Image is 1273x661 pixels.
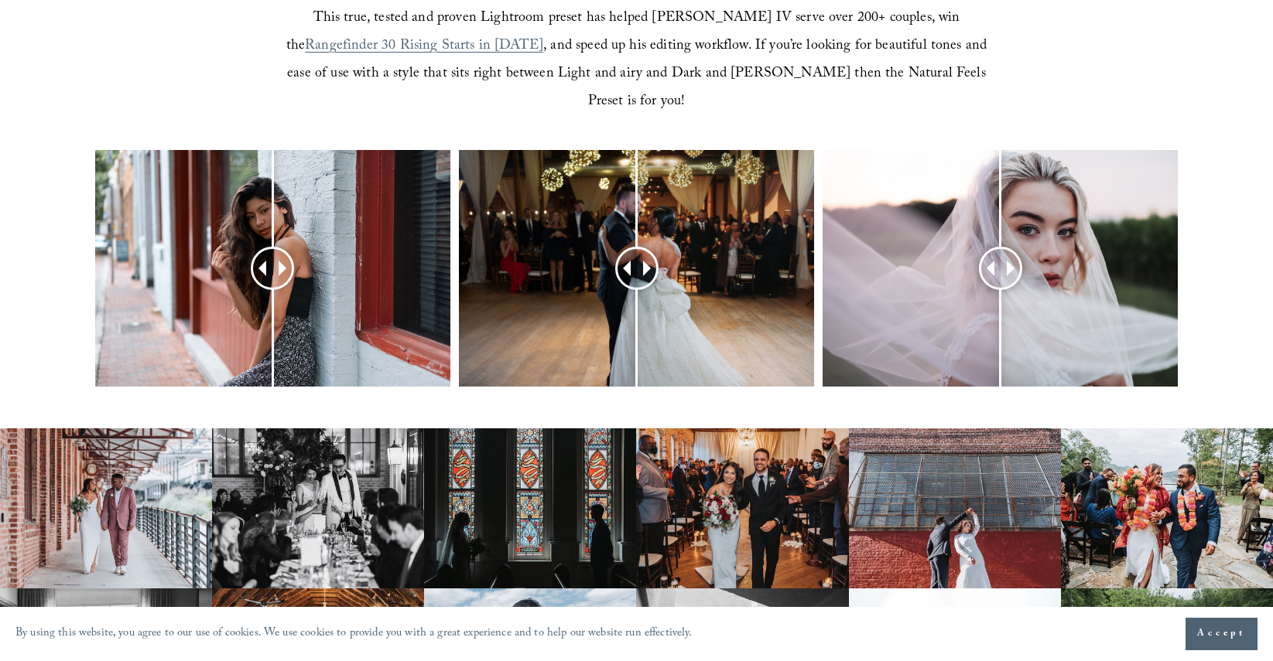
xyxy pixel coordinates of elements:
[636,428,848,588] img: Rustic Raleigh wedding venue couple down the aisle
[1061,428,1273,588] img: Breathtaking mountain wedding venue in NC
[287,35,991,114] span: , and speed up his editing workflow. If you’re looking for beautiful tones and ease of use with a...
[212,428,424,588] img: Best Raleigh wedding venue reception toast
[424,428,636,588] img: Elegant bride and groom first look photography
[15,623,693,646] p: By using this website, you agree to our use of cookies. We use cookies to provide you with a grea...
[1186,618,1258,650] button: Accept
[286,7,964,59] span: This true, tested and proven Lightroom preset has helped [PERSON_NAME] IV serve over 200+ couples...
[1197,626,1246,642] span: Accept
[305,35,543,59] a: Rangefinder 30 Rising Starts in [DATE]
[849,428,1061,588] img: Raleigh wedding photographer couple dance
